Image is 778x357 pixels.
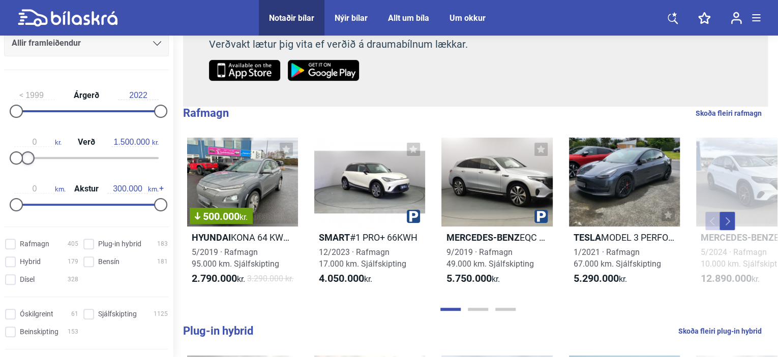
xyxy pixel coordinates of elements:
[192,272,237,284] b: 2.790.000
[240,212,248,222] span: kr.
[446,273,499,285] span: kr.
[183,324,253,337] b: Plug-in hybrid
[192,273,245,285] span: kr.
[319,273,372,285] span: kr.
[20,239,49,249] span: Rafmagn
[569,138,680,294] a: TeslaMODEL 3 PERFORMANCE1/2021 · Rafmagn67.000 km. Sjálfskipting5.290.000kr.
[446,247,533,269] span: 9/2019 · Rafmagn 49.000 km. Sjálfskipting
[68,239,78,249] span: 405
[314,138,425,294] a: Smart#1 PRO+ 66KWH12/2023 · Rafmagn17.000 km. Sjálfskipting4.050.000kr.
[14,184,66,193] span: km.
[187,138,298,294] a: 500.000kr.HyundaiKONA 64 KWH PREMIUM5/2019 · Rafmagn95.000 km. Sjálfskipting2.790.000kr.3.290.000...
[72,185,101,193] span: Akstur
[247,273,293,285] span: 3.290.000 kr.
[446,272,491,284] b: 5.750.000
[314,232,425,243] h2: #1 PRO+ 66KWH
[574,247,661,269] span: 1/2021 · Rafmagn 67.000 km. Sjálfskipting
[701,232,774,243] b: Mercedes-Benz
[111,138,159,147] span: kr.
[68,256,78,267] span: 179
[335,13,368,23] a: Nýir bílar
[441,232,552,243] h2: EQC 400 4MATIC EDITION 1886
[71,91,102,100] span: Árgerð
[195,211,248,221] span: 500.000
[20,256,41,267] span: Hybrid
[68,327,78,337] span: 153
[468,308,488,311] button: Page 2
[98,239,141,249] span: Plug-in hybrid
[187,232,298,243] h2: KONA 64 KWH PREMIUM
[75,138,98,146] span: Verð
[441,138,552,294] a: Mercedes-BenzEQC 400 4MATIC EDITION 18869/2019 · Rafmagn49.000 km. Sjálfskipting5.750.000kr.
[678,324,762,338] a: Skoða fleiri plug-in hybrid
[440,308,461,311] button: Page 1
[701,273,760,285] span: kr.
[157,239,168,249] span: 183
[319,247,406,269] span: 12/2023 · Rafmagn 17.000 km. Sjálfskipting
[154,309,168,319] span: 1125
[450,13,486,23] a: Um okkur
[574,232,601,243] b: Tesla
[388,13,429,23] a: Allt um bíla
[98,309,137,319] span: Sjálfskipting
[446,232,519,243] b: Mercedes-Benz
[569,232,680,243] h2: MODEL 3 PERFORMANCE
[20,327,58,337] span: Beinskipting
[183,107,229,119] b: Rafmagn
[98,256,119,267] span: Bensín
[20,274,35,285] span: Dísel
[14,138,62,147] span: kr.
[71,309,78,319] span: 61
[12,36,81,50] span: Allir framleiðendur
[107,184,159,193] span: km.
[574,273,627,285] span: kr.
[574,272,619,284] b: 5.290.000
[701,272,752,284] b: 12.890.000
[209,38,494,51] p: Verðvakt lætur þig vita ef verðið á draumabílnum lækkar.
[319,272,364,284] b: 4.050.000
[319,232,350,243] b: Smart
[192,232,231,243] b: Hyundai
[705,212,721,230] button: Previous
[20,309,53,319] span: Óskilgreint
[269,13,314,23] a: Notaðir bílar
[68,274,78,285] span: 328
[731,12,742,24] img: user-login.svg
[495,308,516,311] button: Page 3
[720,212,735,230] button: Next
[157,256,168,267] span: 181
[192,247,279,269] span: 5/2019 · Rafmagn 95.000 km. Sjálfskipting
[696,107,762,120] a: Skoða fleiri rafmagn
